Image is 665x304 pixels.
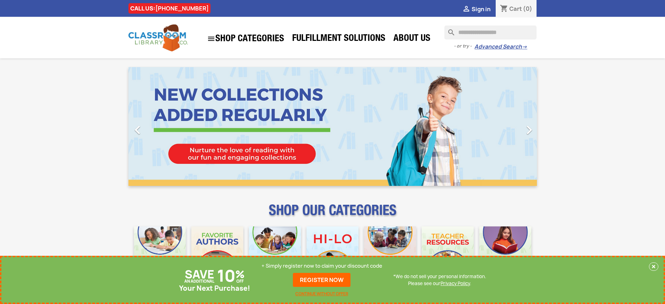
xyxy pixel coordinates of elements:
a: Next [475,67,537,186]
img: CLC_Favorite_Authors_Mobile.jpg [191,226,243,278]
i: search [444,26,453,34]
img: CLC_Teacher_Resources_Mobile.jpg [422,226,474,278]
span: (0) [523,5,532,13]
span: Cart [509,5,522,13]
a: Previous [128,67,190,186]
a:  Sign in [462,5,490,13]
span: Sign in [472,5,490,13]
a: About Us [390,32,434,46]
i:  [129,121,146,139]
i:  [520,121,538,139]
img: CLC_Fiction_Nonfiction_Mobile.jpg [364,226,416,278]
i:  [462,5,471,14]
a: SHOP CATEGORIES [204,31,288,46]
span: - or try - [454,43,474,50]
img: CLC_Phonics_And_Decodables_Mobile.jpg [249,226,301,278]
img: CLC_HiLo_Mobile.jpg [306,226,359,278]
a: [PHONE_NUMBER] [155,5,209,12]
i:  [207,35,215,43]
span: → [522,43,527,50]
img: CLC_Bulk_Mobile.jpg [134,226,186,278]
input: Search [444,26,537,39]
a: Advanced Search→ [474,43,527,50]
i: shopping_cart [500,5,508,13]
p: SHOP OUR CATEGORIES [128,208,537,221]
img: Classroom Library Company [128,24,188,51]
img: CLC_Dyslexia_Mobile.jpg [479,226,531,278]
ul: Carousel container [128,67,537,186]
a: Fulfillment Solutions [289,32,389,46]
div: CALL US: [128,3,210,14]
